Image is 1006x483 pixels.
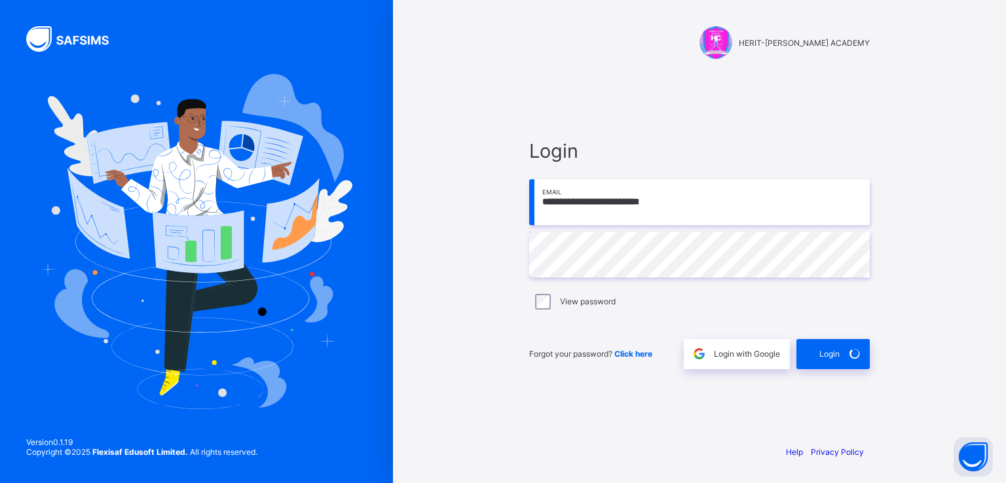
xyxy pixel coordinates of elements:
[560,296,616,306] label: View password
[92,447,188,457] strong: Flexisaf Edusoft Limited.
[529,139,870,162] span: Login
[41,74,352,409] img: Hero Image
[954,437,993,476] button: Open asap
[692,346,707,361] img: google.396cfc9801f0270233282035f929180a.svg
[786,447,803,457] a: Help
[26,437,257,447] span: Version 0.1.19
[26,26,124,52] img: SAFSIMS Logo
[614,349,652,359] a: Click here
[811,447,864,457] a: Privacy Policy
[739,38,870,48] span: HERIT-[PERSON_NAME] ACADEMY
[714,349,780,359] span: Login with Google
[529,349,652,359] span: Forgot your password?
[26,447,257,457] span: Copyright © 2025 All rights reserved.
[819,349,840,359] span: Login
